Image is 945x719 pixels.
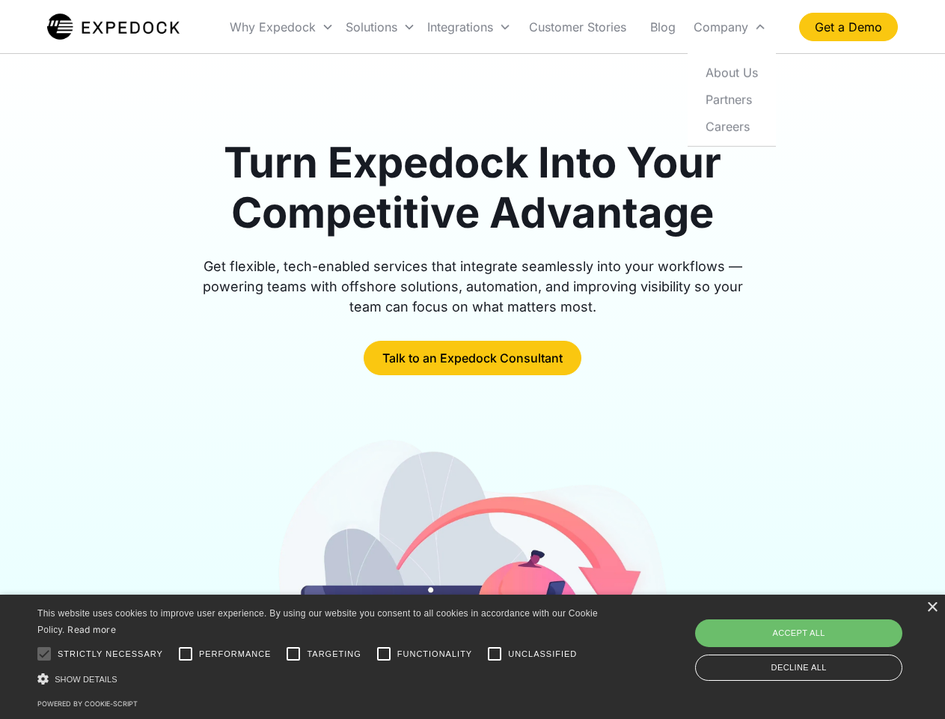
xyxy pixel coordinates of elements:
span: Targeting [307,648,361,661]
span: Unclassified [508,648,577,661]
span: Performance [199,648,272,661]
span: Show details [55,675,117,684]
a: Powered by cookie-script [37,700,138,708]
div: Show details [37,671,603,687]
a: Partners [694,85,770,112]
a: About Us [694,58,770,85]
h1: Turn Expedock Into Your Competitive Advantage [186,138,760,238]
div: Integrations [427,19,493,34]
a: home [47,12,180,42]
a: Customer Stories [517,1,638,52]
div: Company [694,19,748,34]
span: This website uses cookies to improve user experience. By using our website you consent to all coo... [37,608,598,636]
nav: Company [688,52,776,146]
iframe: Chat Widget [696,557,945,719]
div: Why Expedock [224,1,340,52]
div: Company [688,1,772,52]
span: Functionality [397,648,472,661]
a: Careers [694,112,770,139]
div: Solutions [346,19,397,34]
img: Expedock Logo [47,12,180,42]
a: Get a Demo [799,13,898,41]
a: Talk to an Expedock Consultant [364,341,581,375]
a: Blog [638,1,688,52]
span: Strictly necessary [58,648,163,661]
a: Read more [67,624,116,635]
div: Get flexible, tech-enabled services that integrate seamlessly into your workflows — powering team... [186,256,760,317]
div: Integrations [421,1,517,52]
div: Why Expedock [230,19,316,34]
div: Solutions [340,1,421,52]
